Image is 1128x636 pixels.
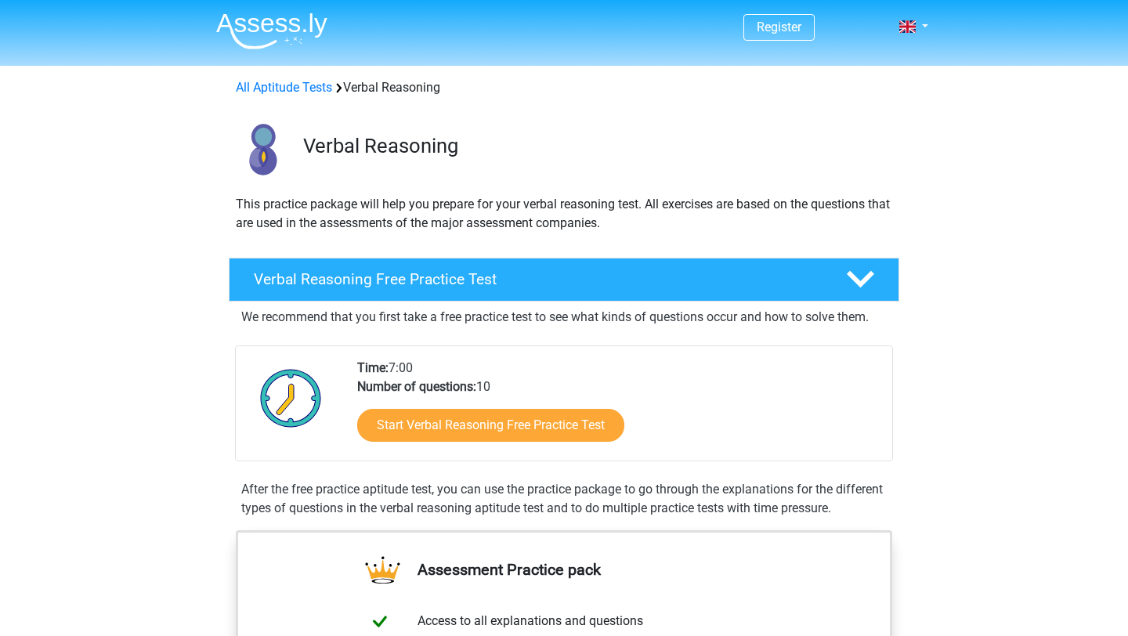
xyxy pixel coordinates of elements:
[251,359,331,437] img: Clock
[357,379,476,394] b: Number of questions:
[357,409,624,442] a: Start Verbal Reasoning Free Practice Test
[357,360,389,375] b: Time:
[757,20,801,34] a: Register
[345,359,891,461] div: 7:00 10
[303,134,887,158] h3: Verbal Reasoning
[241,308,887,327] p: We recommend that you first take a free practice test to see what kinds of questions occur and ho...
[230,116,296,182] img: verbal reasoning
[236,80,332,95] a: All Aptitude Tests
[235,480,893,518] div: After the free practice aptitude test, you can use the practice package to go through the explana...
[216,13,327,49] img: Assessly
[230,78,898,97] div: Verbal Reasoning
[254,270,821,288] h4: Verbal Reasoning Free Practice Test
[222,258,906,302] a: Verbal Reasoning Free Practice Test
[236,195,892,233] p: This practice package will help you prepare for your verbal reasoning test. All exercises are bas...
